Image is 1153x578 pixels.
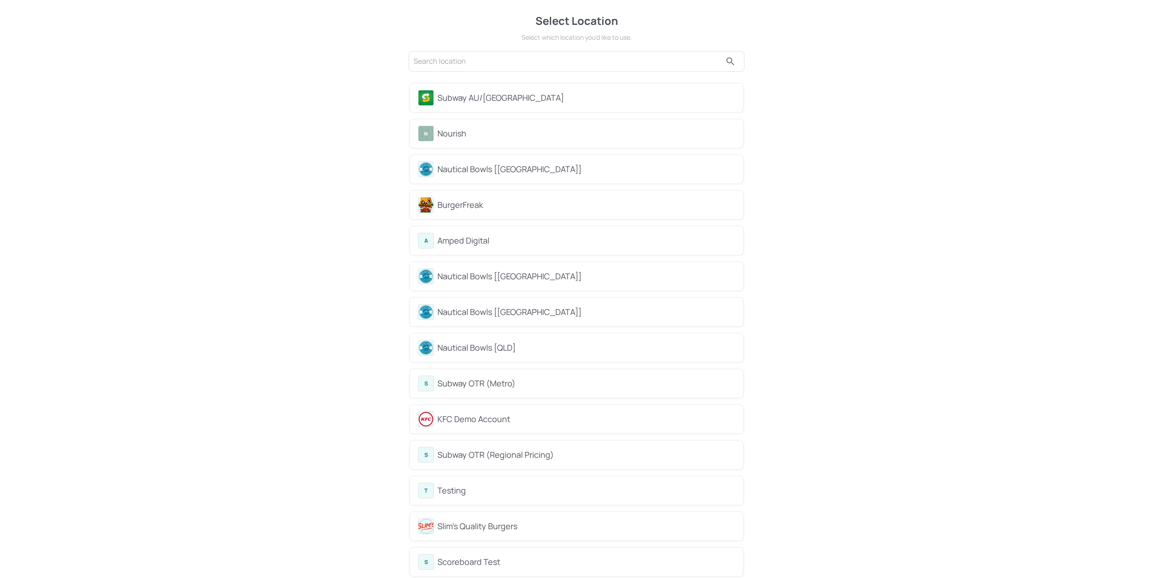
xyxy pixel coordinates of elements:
[418,376,434,391] div: S
[418,90,433,105] img: avatar
[407,33,746,42] div: Select which location you’d like to use.
[418,519,433,534] img: avatar
[437,92,735,104] div: Subway AU/[GEOGRAPHIC_DATA]
[418,483,434,498] div: T
[437,342,735,354] div: Nautical Bowls [QLD]
[437,556,735,568] div: Scoreboard Test
[418,197,433,212] img: avatar
[437,377,735,390] div: Subway OTR (Metro)
[418,162,433,177] img: avatar
[418,447,434,463] div: S
[437,306,735,318] div: Nautical Bowls [[GEOGRAPHIC_DATA]]
[721,52,739,70] button: search
[437,199,735,211] div: BurgerFreak
[418,554,434,570] div: S
[407,13,746,29] div: Select Location
[418,412,433,427] img: avatar
[414,54,721,69] input: Search location
[418,126,433,141] img: avatar
[437,127,735,140] div: Nourish
[418,305,433,320] img: avatar
[437,413,735,425] div: KFC Demo Account
[437,235,735,247] div: Amped Digital
[437,270,735,282] div: Nautical Bowls [[GEOGRAPHIC_DATA]]
[437,449,735,461] div: Subway OTR (Regional Pricing)
[437,520,735,532] div: Slim's Quality Burgers
[418,233,434,249] div: A
[437,484,735,497] div: Testing
[418,269,433,284] img: avatar
[418,340,433,355] img: avatar
[437,163,735,175] div: Nautical Bowls [[GEOGRAPHIC_DATA]]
